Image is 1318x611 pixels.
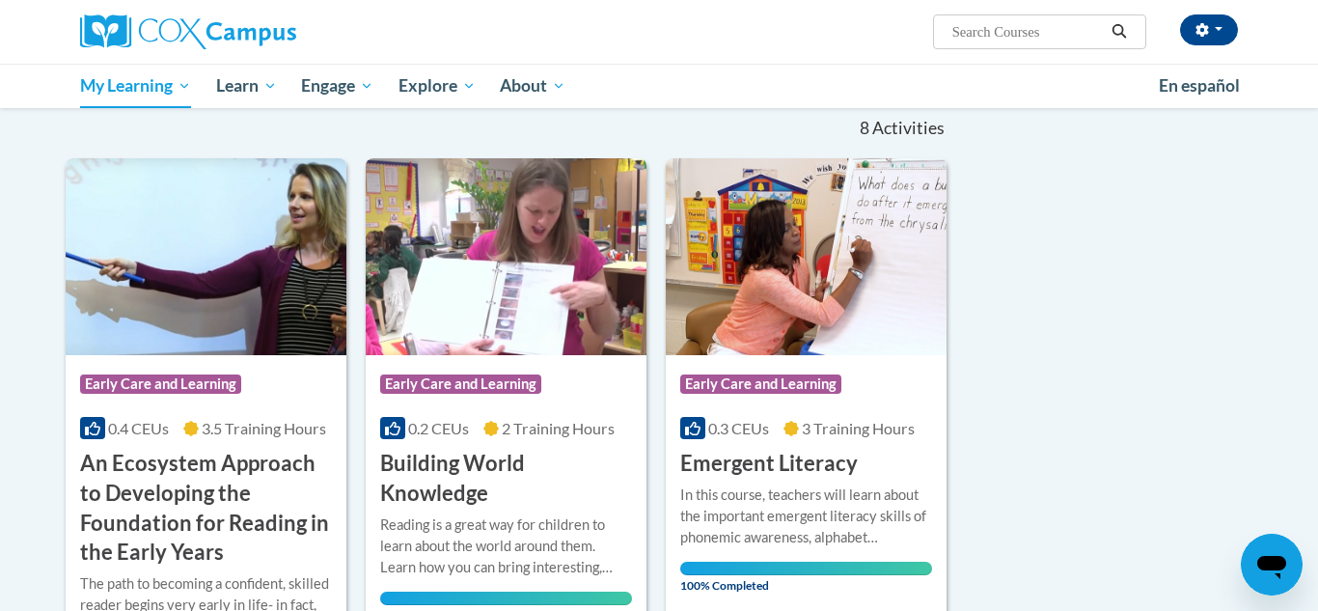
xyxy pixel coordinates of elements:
span: 3.5 Training Hours [202,419,326,437]
span: 0.3 CEUs [708,419,769,437]
h3: Building World Knowledge [380,449,632,509]
a: Explore [386,64,488,108]
h3: An Ecosystem Approach to Developing the Foundation for Reading in the Early Years [80,449,332,568]
div: Reading is a great way for children to learn about the world around them. Learn how you can bring... [380,514,632,578]
span: 8 [860,118,869,139]
span: Early Care and Learning [80,375,241,394]
span: My Learning [80,74,191,97]
a: Cox Campus [80,14,447,49]
span: Early Care and Learning [380,375,541,394]
h3: Emergent Literacy [680,449,858,479]
div: Your progress [380,592,632,605]
a: En español [1146,66,1252,106]
span: Early Care and Learning [680,375,841,394]
img: Cox Campus [80,14,296,49]
span: 0.4 CEUs [108,419,169,437]
span: 0.2 CEUs [408,419,469,437]
span: Engage [301,74,373,97]
div: Main menu [51,64,1267,108]
input: Search Courses [950,20,1105,43]
a: Learn [204,64,289,108]
span: Activities [872,118,945,139]
span: 3 Training Hours [802,419,915,437]
button: Account Settings [1180,14,1238,45]
div: In this course, teachers will learn about the important emergent literacy skills of phonemic awar... [680,485,932,548]
span: Explore [398,74,476,97]
img: Course Logo [666,158,947,355]
div: Your progress [680,562,932,575]
button: Search [1105,20,1134,43]
iframe: Button to launch messaging window [1241,534,1303,596]
a: My Learning [68,64,204,108]
span: 2 Training Hours [502,419,615,437]
span: Learn [216,74,277,97]
a: Engage [288,64,386,108]
a: About [488,64,579,108]
span: About [500,74,565,97]
img: Course Logo [66,158,346,355]
span: 100% Completed [680,562,932,593]
img: Course Logo [366,158,646,355]
span: En español [1159,75,1240,96]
